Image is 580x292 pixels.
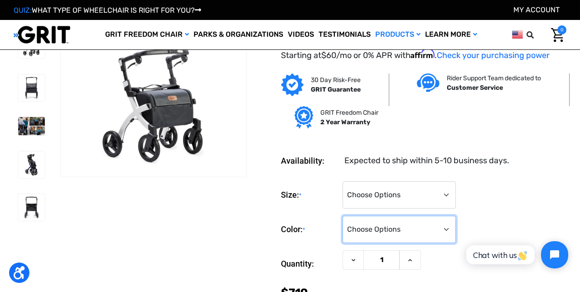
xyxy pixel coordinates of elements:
[281,250,338,277] label: Quantity:
[18,74,45,101] img: Rollz Flex Rollator
[295,106,313,129] img: Grit freedom
[281,181,338,209] label: Size:
[344,155,509,167] dd: Expected to ship within 5-10 business days.
[531,25,544,44] input: Search
[447,84,503,92] strong: Customer Service
[281,155,338,167] dt: Availability:
[456,234,576,276] iframe: Tidio Chat
[18,151,45,178] img: Rollz Flex Rollator
[316,20,373,49] a: Testimonials
[281,73,304,96] img: GRIT Guarantee
[557,25,566,34] span: 0
[281,216,338,243] label: Color:
[311,75,361,85] p: 30 Day Risk-Free
[311,86,361,93] strong: GRIT Guarantee
[191,20,285,49] a: Parks & Organizations
[14,6,201,15] a: QUIZ:WHAT TYPE OF WHEELCHAIR IS RIGHT FOR YOU?
[551,28,564,42] img: Cart
[423,20,479,49] a: Learn More
[103,20,191,49] a: GRIT Freedom Chair
[544,25,566,44] a: Cart with 0 items
[61,12,246,177] img: Rollz Flex Rollator
[14,6,32,15] span: QUIZ:
[18,117,45,136] img: Rollz Flex Rollator
[437,50,550,60] a: Check your purchasing power - Learn more about Affirm Financing (opens in modal)
[14,25,70,44] img: GRIT All-Terrain Wheelchair and Mobility Equipment
[417,73,440,92] img: Customer service
[320,108,378,117] p: GRIT Freedom Chair
[411,49,435,58] span: Affirm
[373,20,423,49] a: Products
[321,50,336,60] span: $60
[18,194,45,221] img: Rollz Flex Rollator
[281,49,566,62] p: Starting at /mo or 0% APR with .
[447,73,541,83] p: Rider Support Team dedicated to
[285,20,316,49] a: Videos
[513,5,560,14] a: Account
[320,118,370,126] strong: 2 Year Warranty
[512,29,523,40] img: us.png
